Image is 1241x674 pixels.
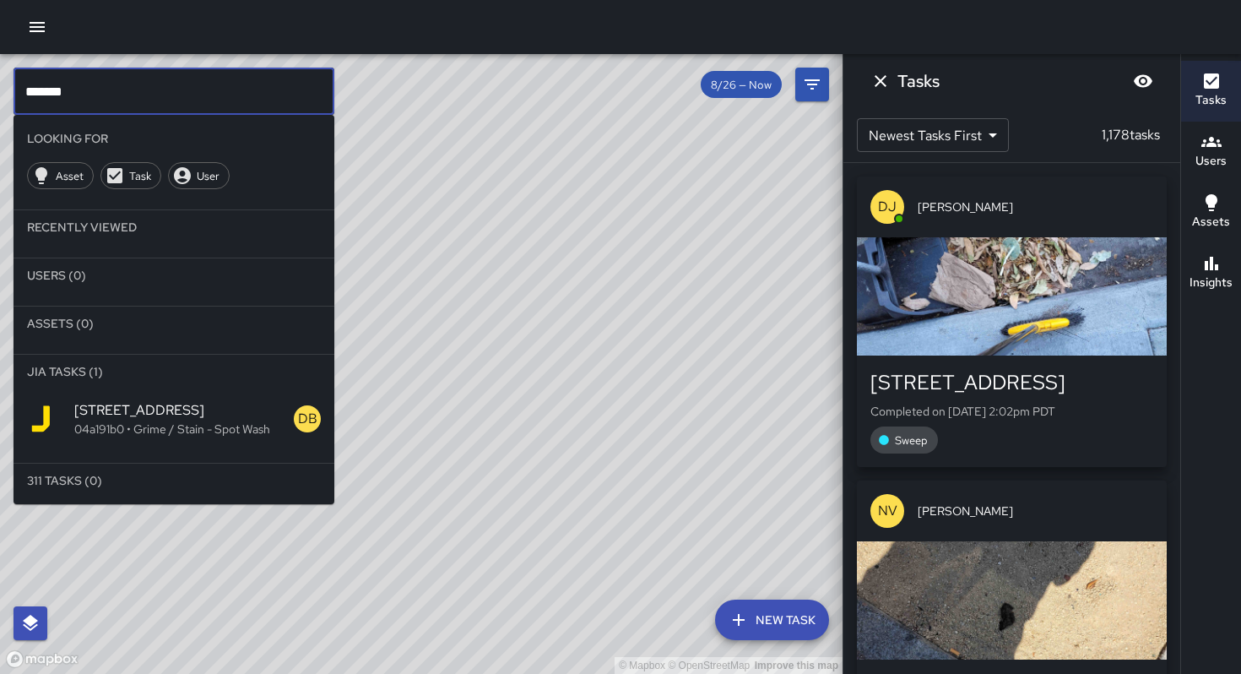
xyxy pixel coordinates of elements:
button: Tasks [1181,61,1241,122]
p: 1,178 tasks [1095,125,1167,145]
button: DJ[PERSON_NAME][STREET_ADDRESS]Completed on [DATE] 2:02pm PDTSweep [857,177,1167,467]
h6: Tasks [897,68,940,95]
h6: Tasks [1195,91,1227,110]
h6: Insights [1190,274,1233,292]
p: NV [878,501,897,521]
span: 8/26 — Now [701,78,782,92]
p: DB [298,409,317,429]
button: Insights [1181,243,1241,304]
span: [PERSON_NAME] [918,198,1153,215]
h6: Assets [1192,213,1230,231]
span: Task [120,169,160,183]
button: New Task [715,600,829,640]
li: Jia Tasks (1) [14,355,334,389]
span: [STREET_ADDRESS] [74,400,294,421]
span: User [187,169,229,183]
li: Users (0) [14,258,334,292]
li: Recently Viewed [14,210,334,244]
div: Task [100,162,161,189]
div: Newest Tasks First [857,118,1009,152]
p: 04a191b0 • Grime / Stain - Spot Wash [74,421,294,438]
div: [STREET_ADDRESS] [870,369,1153,396]
button: Assets [1181,182,1241,243]
button: Users [1181,122,1241,182]
li: Assets (0) [14,307,334,340]
div: User [168,162,230,189]
button: Blur [1126,64,1160,98]
li: Looking For [14,122,334,155]
span: Sweep [885,433,938,448]
h6: Users [1195,152,1227,171]
p: Completed on [DATE] 2:02pm PDT [870,403,1153,420]
button: Filters [795,68,829,101]
div: Asset [27,162,94,189]
div: [STREET_ADDRESS]04a191b0 • Grime / Stain - Spot Wash [14,389,334,449]
button: Dismiss [864,64,897,98]
span: [PERSON_NAME] [918,503,1153,519]
li: 311 Tasks (0) [14,464,334,497]
p: DJ [878,197,897,217]
span: Asset [46,169,93,183]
